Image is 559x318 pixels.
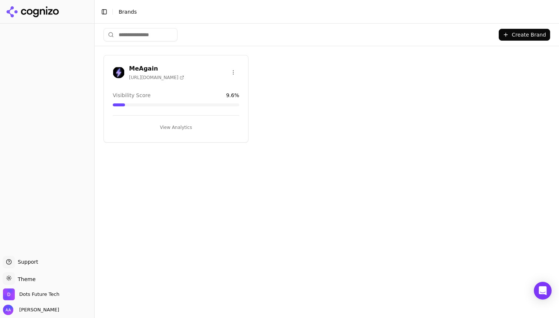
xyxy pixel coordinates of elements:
[119,8,538,16] nav: breadcrumb
[113,66,125,78] img: MeAgain
[534,282,552,300] div: Open Intercom Messenger
[3,305,59,315] button: Open user button
[3,288,60,300] button: Open organization switcher
[129,75,184,81] span: [URL][DOMAIN_NAME]
[119,9,137,15] span: Brands
[3,305,13,315] img: Ameer Asghar
[15,276,35,282] span: Theme
[129,64,184,73] h3: MeAgain
[3,288,15,300] img: Dots Future Tech
[113,122,239,133] button: View Analytics
[113,92,150,99] span: Visibility Score
[499,29,550,41] button: Create Brand
[19,291,60,298] span: Dots Future Tech
[16,307,59,313] span: [PERSON_NAME]
[15,258,38,266] span: Support
[226,92,239,99] span: 9.6 %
